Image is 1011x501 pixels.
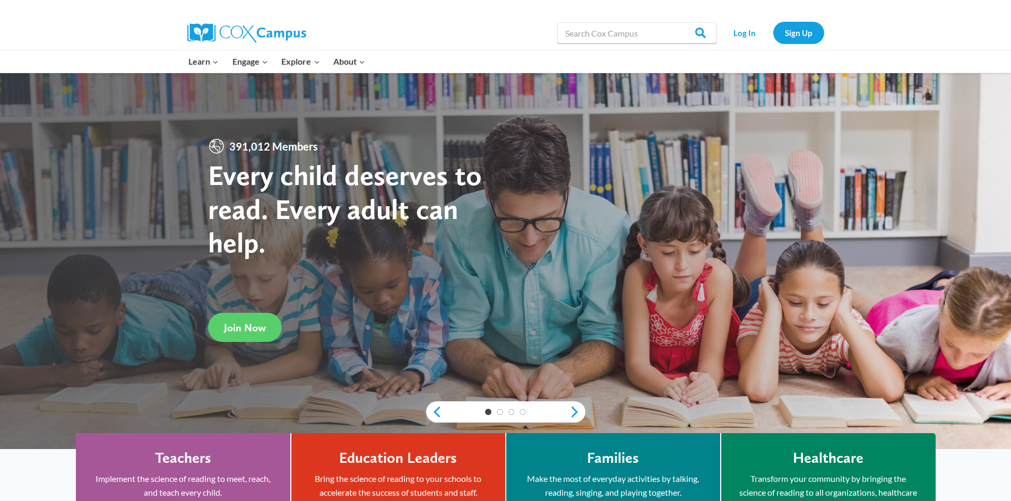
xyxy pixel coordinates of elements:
[208,158,482,259] strong: Every child deserves to read. Every adult can help.
[773,22,824,43] a: Sign Up
[522,472,704,499] p: Make the most of everyday activities by talking, reading, singing, and playing together.
[520,409,526,415] a: 4
[426,401,585,423] div: content slider buttons
[281,55,319,68] span: Explore
[339,449,457,467] h4: Education Leaders
[722,22,768,43] a: Log In
[485,409,491,415] a: 1
[333,55,365,68] span: About
[508,409,515,415] a: 3
[722,22,824,43] nav: Secondary Navigation
[155,449,211,467] h4: Teachers
[307,472,489,499] p: Bring the science of reading to your schools to accelerate the success of students and staff.
[225,138,322,155] span: 391,012 Members
[587,449,639,467] h4: Families
[187,23,306,42] img: Cox Campus
[224,321,266,334] span: Join Now
[182,50,372,73] nav: Primary Navigation
[426,406,442,418] a: previous
[557,22,716,43] input: Search Cox Campus
[569,406,585,418] a: next
[232,55,268,68] span: Engage
[208,313,282,342] a: Join Now
[92,472,274,499] p: Implement the science of reading to meet, reach, and teach every child.
[188,55,219,68] span: Learn
[497,409,503,415] a: 2
[793,449,863,467] h4: Healthcare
